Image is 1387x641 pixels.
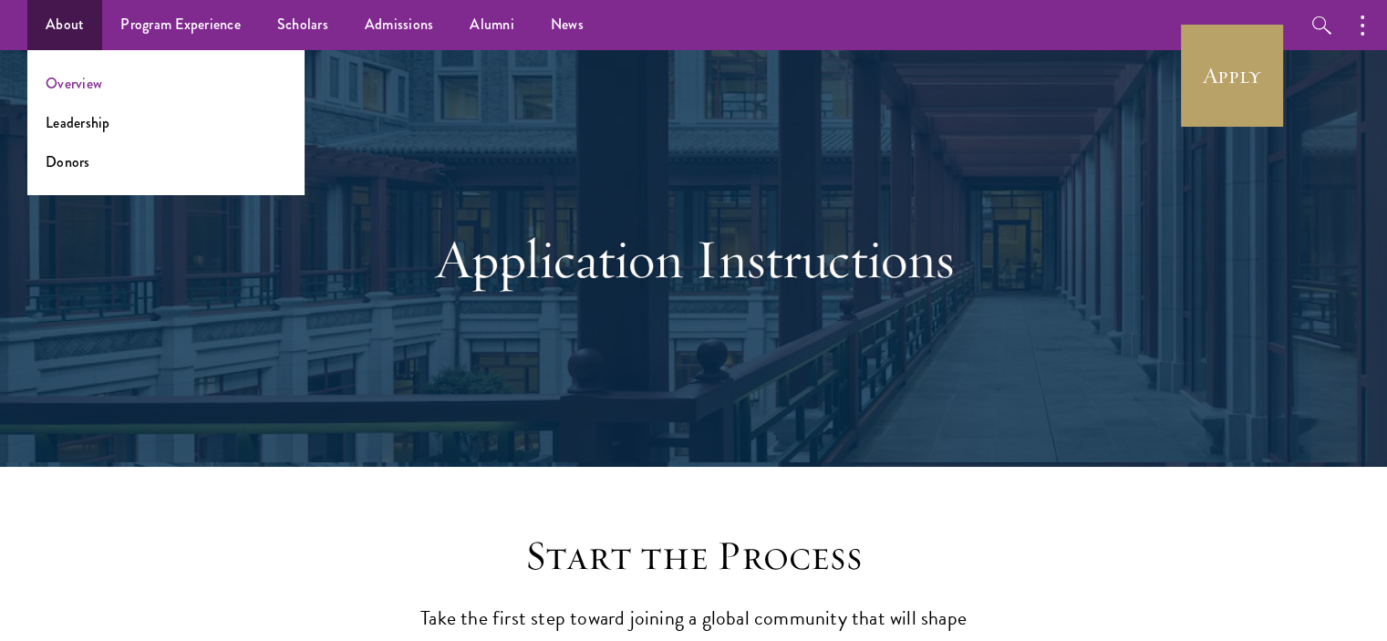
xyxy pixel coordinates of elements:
[379,226,1009,292] h1: Application Instructions
[46,73,102,94] a: Overview
[411,531,977,582] h2: Start the Process
[1181,25,1283,127] a: Apply
[46,112,110,133] a: Leadership
[46,151,90,172] a: Donors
